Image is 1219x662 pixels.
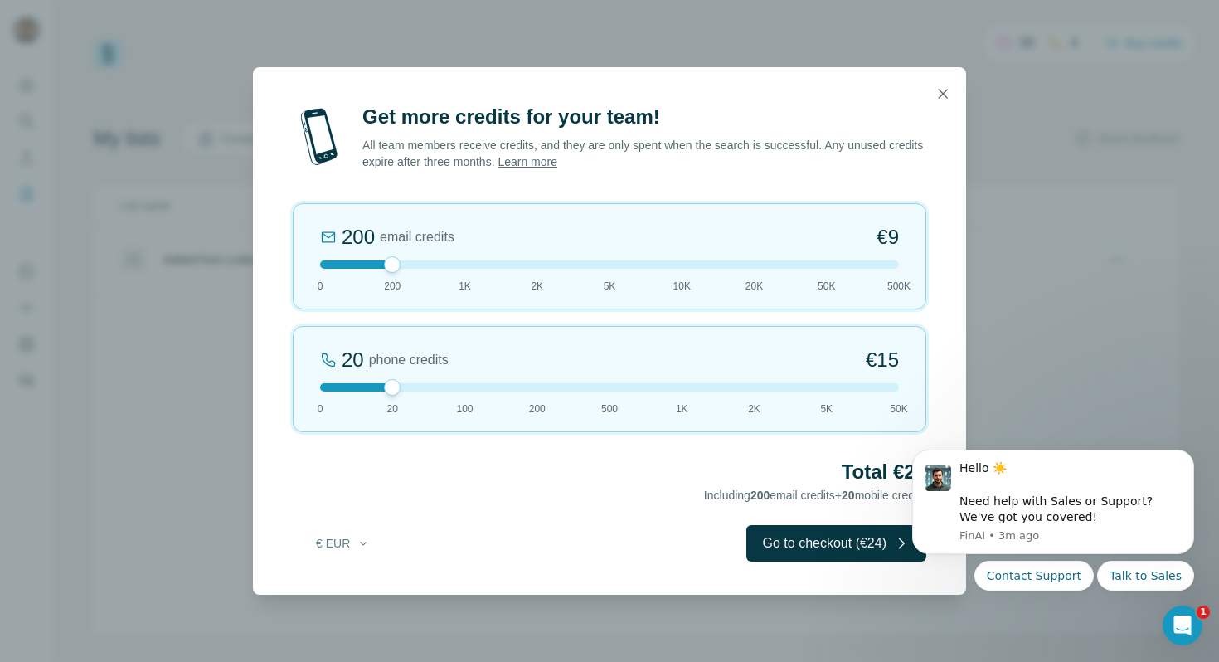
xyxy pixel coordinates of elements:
span: 10K [673,279,691,294]
span: 2K [748,402,760,416]
span: 20K [745,279,763,294]
div: 200 [342,224,375,251]
span: 20 [842,489,855,502]
span: €15 [866,347,899,373]
span: 500K [887,279,911,294]
div: 20 [342,347,364,373]
span: Including email credits + mobile credits [704,489,926,502]
span: €9 [877,224,899,251]
img: mobile-phone [293,104,346,170]
span: phone credits [369,350,449,370]
button: € EUR [304,528,381,558]
span: 1K [676,402,688,416]
button: Go to checkout (€24) [746,525,926,562]
span: 100 [456,402,473,416]
span: 5K [820,402,833,416]
span: 50K [818,279,835,294]
span: 1 [1197,606,1210,619]
span: 5K [604,279,616,294]
span: 20 [387,402,398,416]
span: 0 [318,402,323,416]
span: 2K [531,279,543,294]
span: 1K [459,279,471,294]
span: 200 [384,279,401,294]
iframe: Intercom notifications message [887,429,1219,654]
span: 200 [750,489,770,502]
span: 0 [318,279,323,294]
h2: Total €24 [293,459,926,485]
span: email credits [380,227,454,247]
span: 200 [529,402,546,416]
span: 500 [601,402,618,416]
span: 50K [890,402,907,416]
iframe: Intercom live chat [1163,606,1202,645]
a: Learn more [498,155,557,168]
p: All team members receive credits, and they are only spent when the search is successful. Any unus... [362,137,926,170]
